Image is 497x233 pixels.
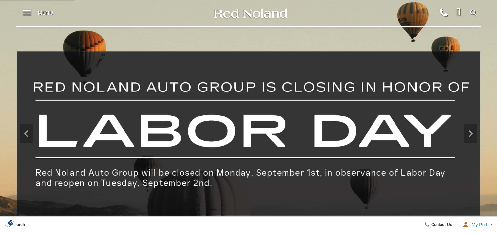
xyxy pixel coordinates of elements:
[430,222,452,228] span: Contact Us
[3,220,18,226] img: Opt-Out Icon
[213,8,288,19] img: Red Noland Auto Group
[3,220,18,226] section: Click to Open Cookie Consent Modal
[469,222,492,227] span: My Profile
[464,124,477,143] div: Next
[20,124,33,143] div: Previous
[458,217,497,233] button: Open user profile menu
